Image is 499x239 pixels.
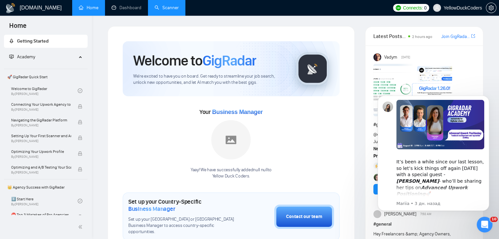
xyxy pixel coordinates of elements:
[11,194,78,208] a: 1️⃣ Start HereBy[PERSON_NAME]
[11,164,71,171] span: Optimizing and A/B Testing Your Scanner for Better Results
[78,151,82,156] span: lock
[9,54,14,59] span: fund-projection-screen
[11,123,71,127] span: By [PERSON_NAME]
[112,5,141,10] a: dashboardDashboard
[373,221,475,228] h1: # general
[128,198,241,212] h1: Set up your Country-Specific
[78,104,82,109] span: lock
[5,3,16,13] img: logo
[128,216,241,235] span: Set up your [GEOGRAPHIC_DATA] or [GEOGRAPHIC_DATA] Business Manager to access country-specific op...
[435,6,439,10] span: user
[11,171,71,175] span: By [PERSON_NAME]
[78,88,82,93] span: check-circle
[11,101,71,108] span: Connecting Your Upwork Agency to GigRadar
[133,52,256,69] h1: Welcome to
[286,213,322,220] div: Contact our team
[78,199,82,203] span: check-circle
[401,54,410,60] span: [DATE]
[486,5,496,10] a: setting
[11,139,71,143] span: By [PERSON_NAME]
[133,73,286,86] span: We're excited to have you on board. Get ready to streamline your job search, unlock new opportuni...
[78,167,82,172] span: lock
[78,136,82,140] span: lock
[403,4,423,11] span: Connects:
[155,5,179,10] a: searchScanner
[78,120,82,124] span: lock
[373,32,406,40] span: Latest Posts from the GigRadar Community
[78,224,85,230] span: double-left
[368,86,499,221] iframe: Intercom notifications сообщение
[78,214,82,219] span: lock
[296,52,329,85] img: gigradar-logo.png
[11,148,71,155] span: Optimizing Your Upwork Profile
[477,217,492,232] iframe: Intercom live chat
[412,34,432,39] span: 2 hours ago
[4,35,88,48] li: Getting Started
[211,120,251,159] img: placeholder.png
[11,155,71,159] span: By [PERSON_NAME]
[424,4,427,11] span: 0
[11,211,71,218] span: ⛔ Top 3 Mistakes of Pro Agencies
[11,108,71,112] span: By [PERSON_NAME]
[9,54,35,60] span: Academy
[202,52,256,69] span: GigRadar
[128,205,175,212] span: Business Manager
[11,133,71,139] span: Setting Up Your First Scanner and Auto-Bidder
[373,53,381,61] img: Vadym
[486,5,496,10] span: setting
[5,181,87,194] span: 👑 Agency Success with GigRadar
[191,167,272,179] div: Yaay! We have successfully added null null to
[274,205,334,229] button: Contact our team
[212,109,262,115] span: Business Manager
[5,70,87,83] span: 🚀 GigRadar Quick Start
[79,5,98,10] a: homeHome
[199,108,263,116] span: Your
[17,54,35,60] span: Academy
[373,64,452,116] img: F09AC4U7ATU-image.png
[441,33,470,40] a: Join GigRadar Slack Community
[4,21,32,35] span: Home
[11,83,78,98] a: Welcome to GigRadarBy[PERSON_NAME]
[471,33,475,39] a: export
[396,5,401,10] img: upwork-logo.png
[191,173,272,179] p: Yellow Duck Coders .
[490,217,498,222] span: 10
[486,3,496,13] button: setting
[11,117,71,123] span: Navigating the GigRadar Platform
[17,38,49,44] span: Getting Started
[9,39,14,43] span: rocket
[384,54,397,61] span: Vadym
